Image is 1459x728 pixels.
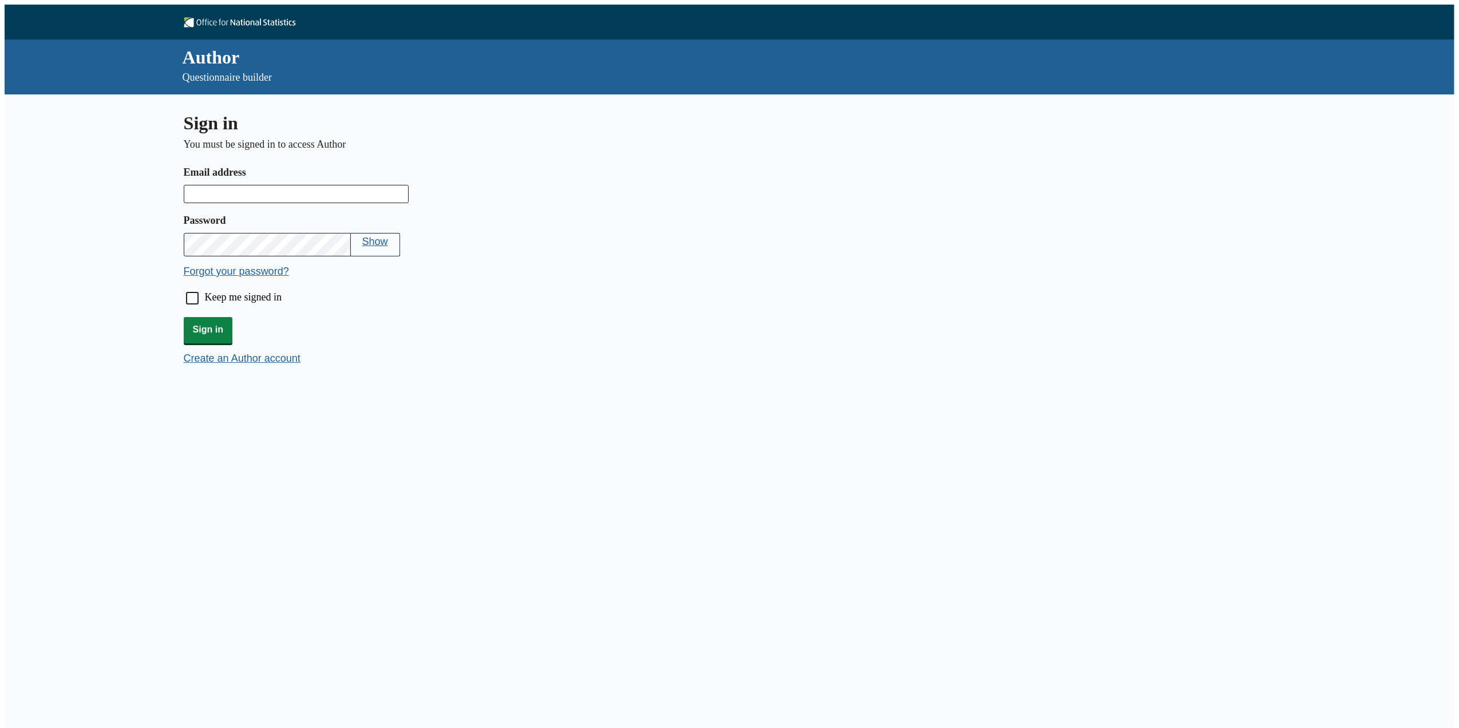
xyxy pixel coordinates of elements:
label: Keep me signed in [205,291,282,303]
div: Author [183,45,993,70]
button: Forgot your password? [184,266,289,278]
h1: Sign in [184,113,908,134]
p: You must be signed in to access Author [184,139,908,151]
button: Create an Author account [184,353,301,365]
label: Email address [184,164,908,181]
button: Sign in [184,317,232,343]
p: Questionnaire builder [183,70,993,85]
button: Show [362,236,388,248]
label: Password [184,212,908,229]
